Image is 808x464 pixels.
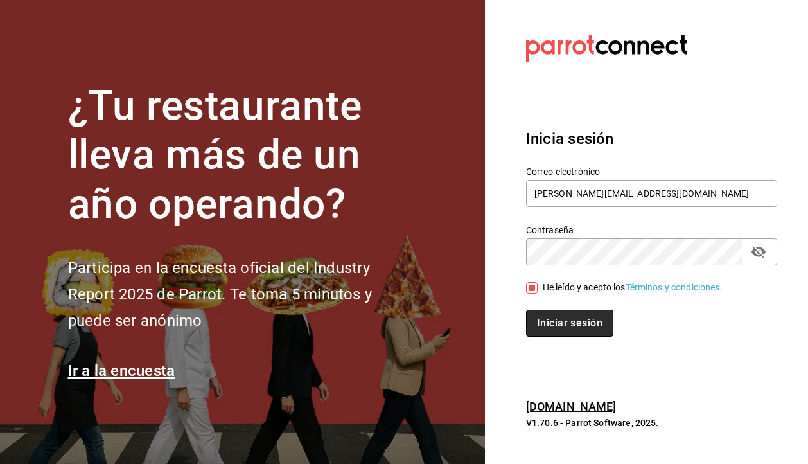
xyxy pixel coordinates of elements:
[526,310,613,337] button: Iniciar sesión
[68,255,415,334] h2: Participa en la encuesta oficial del Industry Report 2025 de Parrot. Te toma 5 minutos y puede se...
[68,362,175,380] a: Ir a la encuesta
[526,180,777,207] input: Ingresa tu correo electrónico
[543,281,723,294] div: He leído y acepto los
[626,282,723,292] a: Términos y condiciones.
[526,225,777,234] label: Contraseña
[68,82,415,229] h1: ¿Tu restaurante lleva más de un año operando?
[748,241,769,263] button: passwordField
[526,166,777,175] label: Correo electrónico
[526,127,777,150] h3: Inicia sesión
[526,400,617,413] a: [DOMAIN_NAME]
[526,416,777,429] p: V1.70.6 - Parrot Software, 2025.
